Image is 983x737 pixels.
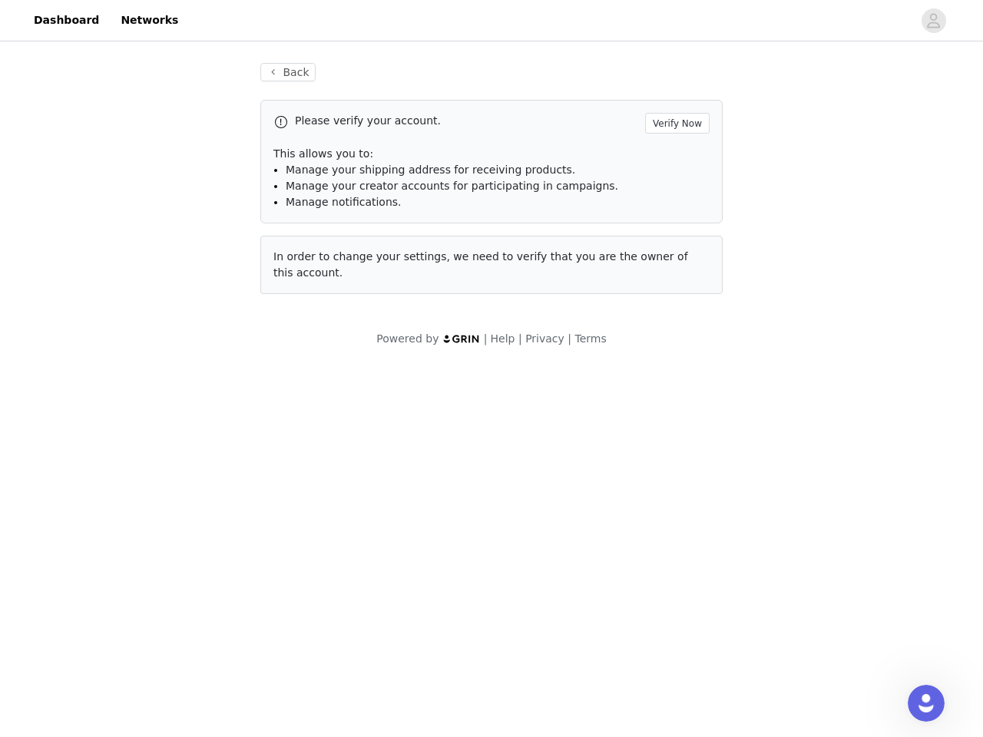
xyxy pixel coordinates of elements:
button: Verify Now [645,113,710,134]
span: In order to change your settings, we need to verify that you are the owner of this account. [273,250,688,279]
span: Manage your creator accounts for participating in campaigns. [286,180,618,192]
div: avatar [926,8,941,33]
a: Help [491,332,515,345]
span: Powered by [376,332,439,345]
p: This allows you to: [273,146,710,162]
img: logo [442,334,481,344]
span: Manage your shipping address for receiving products. [286,164,575,176]
a: Dashboard [25,3,108,38]
a: Networks [111,3,187,38]
span: | [568,332,571,345]
span: Manage notifications. [286,196,402,208]
span: | [518,332,522,345]
p: Please verify your account. [295,113,639,129]
button: Back [260,63,316,81]
a: Terms [574,332,606,345]
span: | [484,332,488,345]
a: Privacy [525,332,564,345]
iframe: Intercom live chat [908,685,945,722]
